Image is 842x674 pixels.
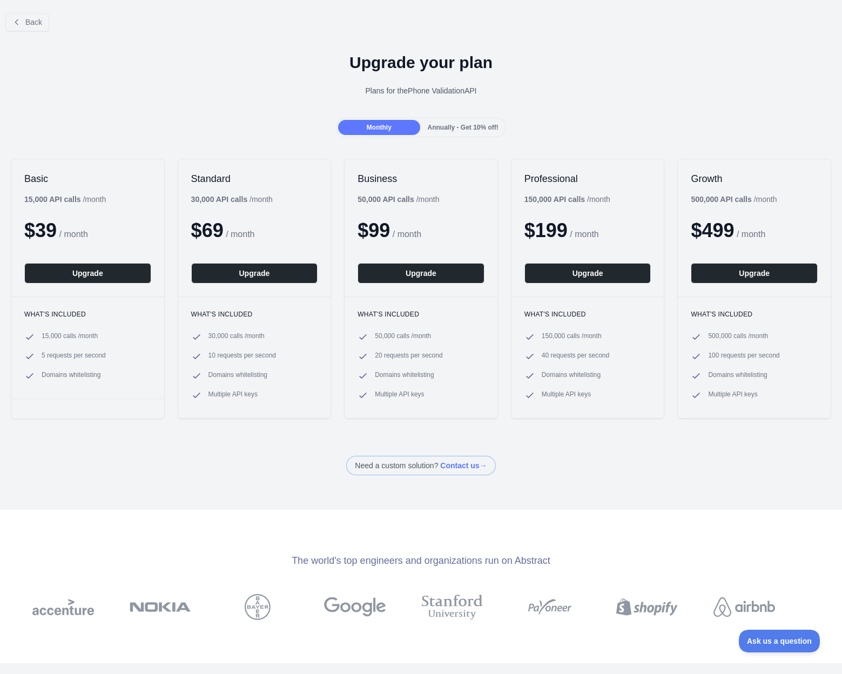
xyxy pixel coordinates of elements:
[524,194,610,205] div: / month
[358,195,414,204] b: 50,000 API calls
[524,172,651,185] h2: Professional
[691,219,734,241] span: $ 499
[691,172,818,185] h2: Growth
[691,195,751,204] b: 500,000 API calls
[358,219,390,241] span: $ 99
[691,194,777,205] div: / month
[191,172,318,185] h2: Standard
[739,630,820,652] iframe: Toggle Customer Support
[358,172,484,185] h2: Business
[358,194,439,205] div: / month
[524,219,568,241] span: $ 199
[524,195,585,204] b: 150,000 API calls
